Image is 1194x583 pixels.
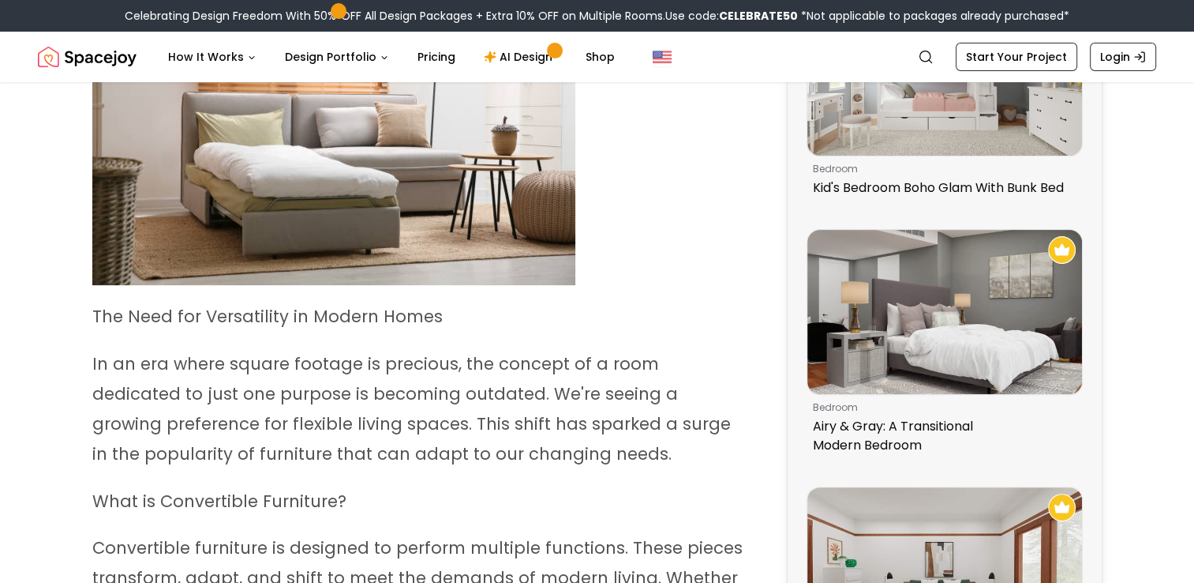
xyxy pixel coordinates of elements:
p: bedroom [813,163,1070,175]
img: Recommended Spacejoy Design - Cozy Mid-Century Bedroom with Colorful Accents [1048,494,1076,521]
nav: Global [38,32,1156,82]
button: Design Portfolio [272,41,402,73]
img: United States [653,47,672,66]
a: AI Design [471,41,570,73]
a: Shop [573,41,627,73]
nav: Main [155,41,627,73]
span: What is Convertible Furniture? [92,490,346,513]
p: Kid's Bedroom Boho Glam With Bunk Bed [813,179,1070,197]
a: Start Your Project [956,43,1077,71]
a: Spacejoy [38,41,137,73]
img: Airy & Gray: A Transitional Modern Bedroom [807,230,1082,395]
div: Celebrating Design Freedom With 50% OFF All Design Packages + Extra 10% OFF on Multiple Rooms. [125,8,1069,24]
b: CELEBRATE50 [719,8,798,24]
p: bedroom [813,401,1070,414]
a: Airy & Gray: A Transitional Modern BedroomRecommended Spacejoy Design - Airy & Gray: A Transition... [807,229,1083,462]
button: How It Works [155,41,269,73]
span: *Not applicable to packages already purchased* [798,8,1069,24]
span: Use code: [665,8,798,24]
a: Pricing [405,41,468,73]
a: Login [1090,43,1156,71]
span: In an era where square footage is precious, the concept of a room dedicated to just one purpose i... [92,352,731,465]
p: Airy & Gray: A Transitional Modern Bedroom [813,417,1070,455]
img: Spacejoy Logo [38,41,137,73]
span: The Need for Versatility in Modern Homes [92,305,443,328]
img: Recommended Spacejoy Design - Airy & Gray: A Transitional Modern Bedroom [1048,236,1076,264]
